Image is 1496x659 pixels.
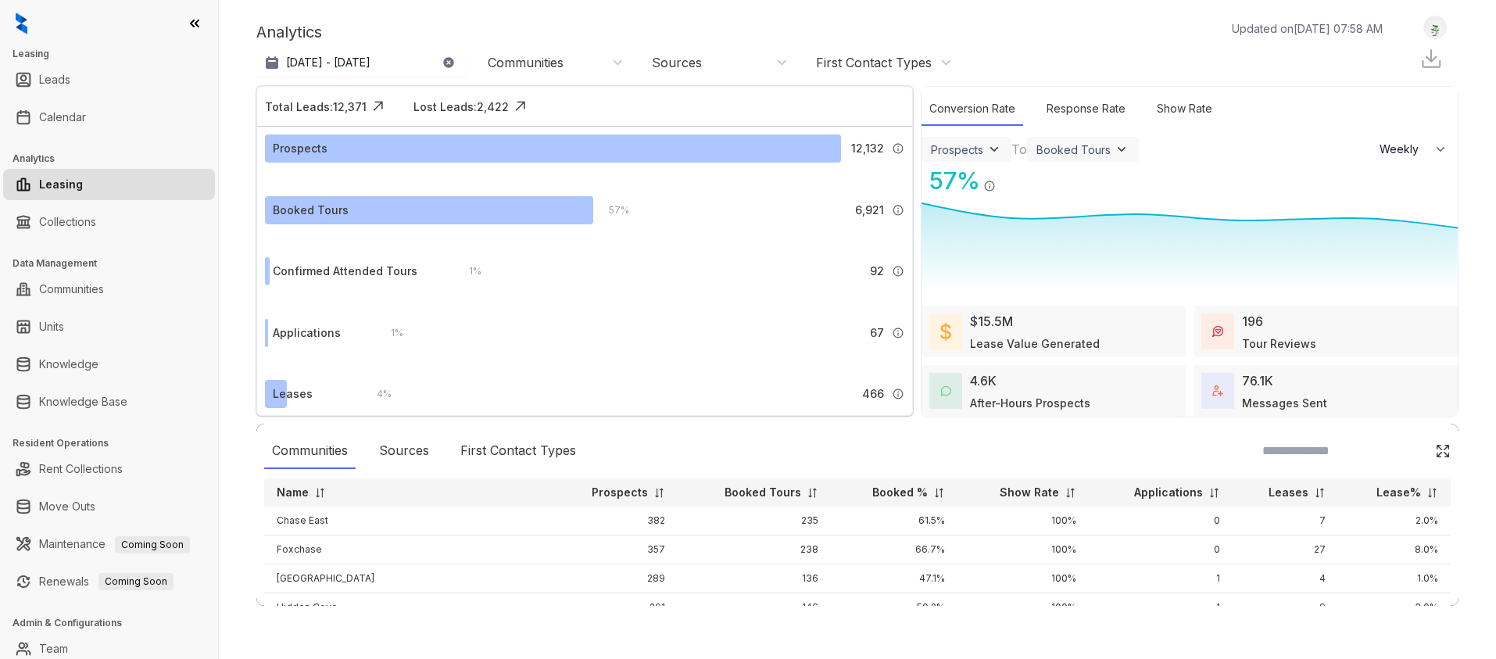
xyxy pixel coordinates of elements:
[1426,487,1438,499] img: sorting
[264,593,550,622] td: Hidden Cove
[831,564,957,593] td: 47.1%
[678,507,832,535] td: 235
[1089,535,1233,564] td: 0
[862,385,884,403] span: 466
[1011,140,1027,159] div: To
[1380,141,1427,157] span: Weekly
[453,433,584,469] div: First Contact Types
[1233,564,1339,593] td: 4
[273,324,341,342] div: Applications
[996,166,1019,189] img: Click Icon
[1242,395,1327,411] div: Messages Sent
[550,564,678,593] td: 289
[98,573,174,590] span: Coming Soon
[265,98,367,115] div: Total Leads: 12,371
[1233,593,1339,622] td: 9
[256,20,322,44] p: Analytics
[264,535,550,564] td: Foxchase
[115,536,190,553] span: Coming Soon
[1134,485,1203,500] p: Applications
[892,204,904,217] img: Info
[1269,485,1308,500] p: Leases
[371,433,437,469] div: Sources
[1242,335,1316,352] div: Tour Reviews
[986,141,1002,157] img: ViewFilterArrow
[550,593,678,622] td: 291
[3,491,215,522] li: Move Outs
[39,64,70,95] a: Leads
[375,324,403,342] div: 1 %
[3,311,215,342] li: Units
[550,535,678,564] td: 357
[970,371,997,390] div: 4.6K
[1089,593,1233,622] td: 1
[957,535,1089,564] td: 100%
[1424,20,1446,36] img: UserAvatar
[1233,507,1339,535] td: 7
[13,616,218,630] h3: Admin & Configurations
[807,487,818,499] img: sorting
[892,388,904,400] img: Info
[872,485,928,500] p: Booked %
[725,485,801,500] p: Booked Tours
[13,47,218,61] h3: Leasing
[39,386,127,417] a: Knowledge Base
[453,263,481,280] div: 1 %
[870,324,884,342] span: 67
[1314,487,1326,499] img: sorting
[509,95,532,118] img: Click Icon
[3,274,215,305] li: Communities
[922,92,1023,126] div: Conversion Rate
[264,564,550,593] td: [GEOGRAPHIC_DATA]
[13,436,218,450] h3: Resident Operations
[1419,47,1443,70] img: Download
[39,169,83,200] a: Leasing
[3,349,215,380] li: Knowledge
[957,564,1089,593] td: 100%
[593,202,629,219] div: 57 %
[940,322,951,341] img: LeaseValue
[1338,593,1451,622] td: 3.0%
[273,140,327,157] div: Prospects
[256,48,467,77] button: [DATE] - [DATE]
[286,55,370,70] p: [DATE] - [DATE]
[314,487,326,499] img: sorting
[678,593,832,622] td: 146
[678,564,832,593] td: 136
[3,102,215,133] li: Calendar
[1402,444,1415,457] img: SearchIcon
[1212,326,1223,337] img: TourReviews
[1370,135,1458,163] button: Weekly
[1039,92,1133,126] div: Response Rate
[1036,143,1111,156] div: Booked Tours
[831,593,957,622] td: 50.2%
[1232,20,1383,37] p: Updated on [DATE] 07:58 AM
[892,327,904,339] img: Info
[1212,385,1223,396] img: TotalFum
[652,54,702,71] div: Sources
[933,487,945,499] img: sorting
[39,274,104,305] a: Communities
[970,312,1013,331] div: $15.5M
[1000,485,1059,500] p: Show Rate
[922,163,980,199] div: 57 %
[653,487,665,499] img: sorting
[16,13,27,34] img: logo
[361,385,392,403] div: 4 %
[39,566,174,597] a: RenewalsComing Soon
[413,98,509,115] div: Lost Leads: 2,422
[39,453,123,485] a: Rent Collections
[3,453,215,485] li: Rent Collections
[3,169,215,200] li: Leasing
[855,202,884,219] span: 6,921
[367,95,390,118] img: Click Icon
[1338,535,1451,564] td: 8.0%
[13,256,218,270] h3: Data Management
[39,206,96,238] a: Collections
[1338,564,1451,593] td: 1.0%
[39,102,86,133] a: Calendar
[273,385,313,403] div: Leases
[13,152,218,166] h3: Analytics
[1089,507,1233,535] td: 0
[1233,535,1339,564] td: 27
